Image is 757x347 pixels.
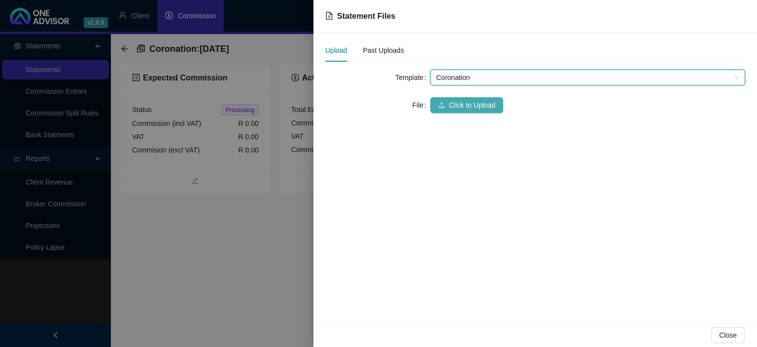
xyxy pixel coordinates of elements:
span: file-excel [325,12,333,20]
label: File [413,97,430,113]
span: Close [719,330,737,341]
span: Click to Upload [449,100,495,111]
div: Past Uploads [363,45,404,56]
button: uploadClick to Upload [430,97,503,113]
span: upload [438,102,445,109]
span: Statement Files [337,12,395,20]
div: Upload [325,45,347,56]
label: Template [395,70,430,85]
button: Close [711,327,745,343]
span: Coronation [436,70,739,85]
